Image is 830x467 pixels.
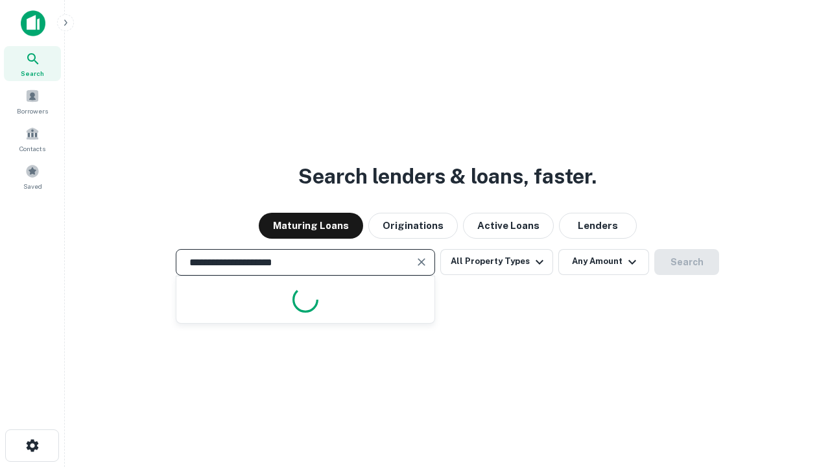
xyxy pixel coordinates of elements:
[4,121,61,156] a: Contacts
[765,363,830,425] iframe: Chat Widget
[559,213,637,239] button: Lenders
[259,213,363,239] button: Maturing Loans
[558,249,649,275] button: Any Amount
[21,10,45,36] img: capitalize-icon.png
[4,84,61,119] a: Borrowers
[412,253,431,271] button: Clear
[4,159,61,194] a: Saved
[4,46,61,81] a: Search
[21,68,44,78] span: Search
[440,249,553,275] button: All Property Types
[23,181,42,191] span: Saved
[463,213,554,239] button: Active Loans
[368,213,458,239] button: Originations
[298,161,597,192] h3: Search lenders & loans, faster.
[17,106,48,116] span: Borrowers
[19,143,45,154] span: Contacts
